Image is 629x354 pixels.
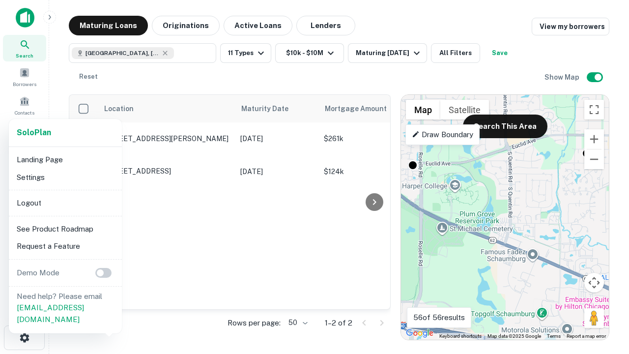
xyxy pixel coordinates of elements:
[17,303,84,324] a: [EMAIL_ADDRESS][DOMAIN_NAME]
[580,275,629,323] iframe: Chat Widget
[17,291,114,325] p: Need help? Please email
[13,220,118,238] li: See Product Roadmap
[13,169,118,186] li: Settings
[13,237,118,255] li: Request a Feature
[13,267,63,279] p: Demo Mode
[13,194,118,212] li: Logout
[17,127,51,139] a: SoloPlan
[13,151,118,169] li: Landing Page
[17,128,51,137] strong: Solo Plan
